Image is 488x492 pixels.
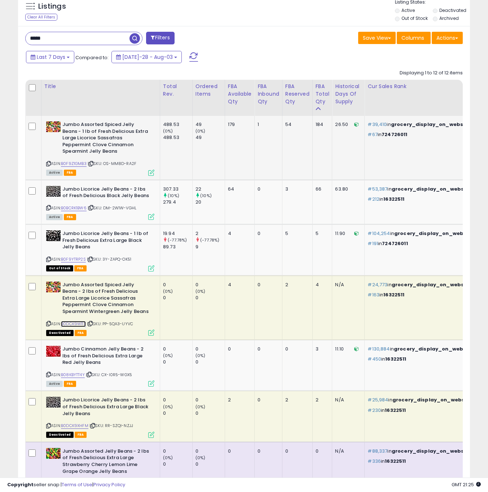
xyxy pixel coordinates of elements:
[285,83,309,105] div: FBA Reserved Qty
[38,1,66,12] h5: Listings
[368,186,474,192] p: in
[163,404,173,410] small: (0%)
[61,423,88,429] a: B0DCK9XHFM
[335,230,359,237] div: 11.90
[200,237,219,243] small: (-77.78%)
[87,256,131,262] span: | SKU: 3Y-ZAPQ-OK51
[385,407,406,414] span: 16322511
[195,404,206,410] small: (0%)
[368,282,474,288] p: in
[163,448,192,454] div: 0
[74,265,87,271] span: FBA
[46,346,154,386] div: ASIN:
[64,214,76,220] span: FBA
[368,356,474,362] p: in
[64,170,76,176] span: FBA
[368,448,387,454] span: #88,337
[62,282,150,317] b: Jumbo Assorted Spiced Jelly Beans - 2 lbs of Fresh Delicious Extra Large Licorice Sassafras Peppe...
[46,170,63,176] span: All listings currently available for purchase on Amazon
[382,131,407,138] span: 724726011
[228,397,249,403] div: 2
[163,244,192,250] div: 89.73
[391,121,471,128] span: grocery_display_on_website
[316,282,327,288] div: 4
[64,381,76,387] span: FBA
[392,448,471,454] span: grocery_display_on_website
[46,448,61,459] img: 51IGt3ErpzL._SL40_.jpg
[195,134,225,141] div: 49
[368,196,474,203] p: in
[163,455,173,461] small: (0%)
[163,282,192,288] div: 0
[368,407,381,414] span: #230
[368,230,474,237] p: in
[368,397,474,403] p: in
[335,448,359,454] div: N/A
[195,448,225,454] div: 0
[75,432,87,438] span: FBA
[62,481,92,488] a: Terms of Use
[195,353,206,358] small: (0%)
[368,281,387,288] span: #24,773
[195,410,225,417] div: 0
[44,83,157,90] div: Title
[335,121,359,128] div: 26.50
[285,121,307,128] div: 54
[195,128,206,134] small: (0%)
[46,121,61,132] img: 51X4Wmk9pCL._SL40_.jpg
[258,186,277,192] div: 0
[163,186,192,192] div: 307.33
[195,121,225,128] div: 49
[368,291,379,298] span: #163
[368,356,381,362] span: #450
[368,346,474,352] p: in
[46,432,74,438] span: All listings that are unavailable for purchase on Amazon for any reason other than out-of-stock
[195,346,225,352] div: 0
[397,32,431,44] button: Columns
[385,458,406,465] span: 16322511
[394,230,474,237] span: grocery_display_on_website
[61,161,87,167] a: B0F9Z1GMB3
[228,230,249,237] div: 4
[258,397,277,403] div: 0
[316,230,327,237] div: 5
[62,346,150,368] b: Jumbo Cinnamon Jelly Beans - 2 lbs of Fresh Delicious Extra Large Red Jelly Beans
[46,186,61,197] img: 51eoSnltL-L._SL40_.jpg
[46,397,154,437] div: ASIN:
[228,186,249,192] div: 64
[163,128,173,134] small: (0%)
[87,321,133,327] span: | SKU: PP-5QA3-UYVC
[7,481,34,488] strong: Copyright
[25,14,57,21] div: Clear All Filters
[228,83,251,105] div: FBA Available Qty
[368,131,474,138] p: in
[368,458,474,465] p: in
[61,321,86,327] a: B0DCK9W11X
[163,461,192,467] div: 0
[368,448,474,454] p: in
[316,121,327,128] div: 184
[195,461,225,467] div: 0
[285,186,307,192] div: 3
[228,282,249,288] div: 4
[46,282,154,335] div: ASIN:
[316,186,327,192] div: 66
[394,345,474,352] span: grocery_display_on_website
[228,121,249,128] div: 179
[195,397,225,403] div: 0
[75,330,87,336] span: FBA
[285,397,307,403] div: 2
[122,53,173,61] span: [DATE]-28 - Aug-03
[439,7,466,13] label: Deactivated
[195,359,225,365] div: 0
[258,83,279,105] div: FBA inbound Qty
[382,240,408,247] span: 724726011
[368,345,390,352] span: #130,884
[258,346,277,352] div: 0
[368,407,474,414] p: in
[385,356,406,362] span: 16322511
[316,346,327,352] div: 3
[285,448,307,454] div: 0
[89,423,133,428] span: | SKU: RR-SZQI-NZJJ
[46,397,61,408] img: 51eoSnltL-L._SL40_.jpg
